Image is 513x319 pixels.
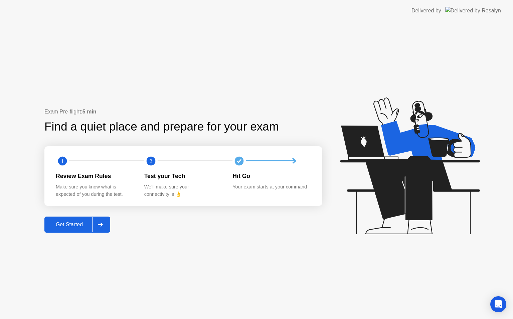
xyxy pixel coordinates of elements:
[44,217,110,233] button: Get Started
[232,172,310,180] div: Hit Go
[144,172,222,180] div: Test your Tech
[61,158,64,164] text: 1
[150,158,152,164] text: 2
[144,183,222,198] div: We’ll make sure your connectivity is 👌
[46,222,92,228] div: Get Started
[44,108,322,116] div: Exam Pre-flight:
[232,183,310,191] div: Your exam starts at your command
[490,296,506,312] div: Open Intercom Messenger
[445,7,501,14] img: Delivered by Rosalyn
[44,118,280,136] div: Find a quiet place and prepare for your exam
[411,7,441,15] div: Delivered by
[56,183,134,198] div: Make sure you know what is expected of you during the test.
[82,109,97,114] b: 5 min
[56,172,134,180] div: Review Exam Rules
